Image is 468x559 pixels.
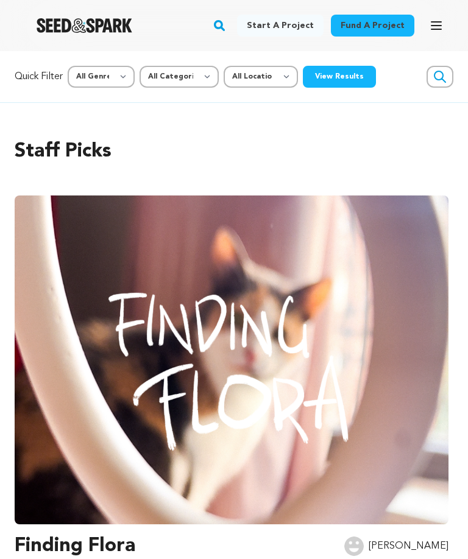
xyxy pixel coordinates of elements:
[237,15,324,37] a: Start a project
[37,18,132,33] a: Seed&Spark Homepage
[15,69,63,84] p: Quick Filter
[331,15,414,37] a: Fund a project
[369,539,448,554] p: [PERSON_NAME]
[15,195,448,524] img: Finding Flora image
[15,137,453,166] h2: Staff Picks
[344,536,364,556] img: user.png
[303,66,376,88] button: View Results
[37,18,132,33] img: Seed&Spark Logo Dark Mode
